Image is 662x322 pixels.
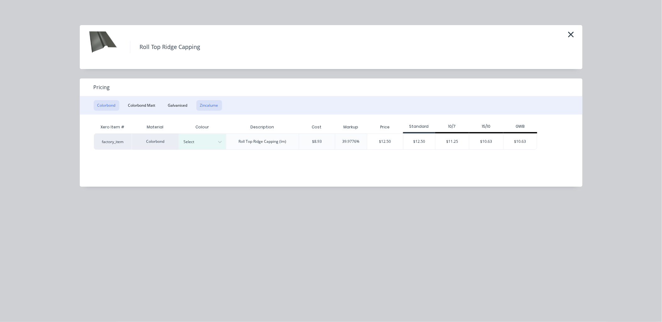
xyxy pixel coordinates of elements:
div: 15/10 [469,124,503,129]
div: $8.93 [312,139,322,144]
button: Zincalume [196,100,222,111]
div: 10/7 [435,124,469,129]
div: GWB [503,124,538,129]
div: Xero Item # [94,121,132,133]
div: Cost [299,121,335,133]
div: $10.63 [469,134,503,149]
div: Description [245,119,279,135]
img: Roll Top Ridge Capping [89,31,121,63]
span: Pricing [94,83,110,91]
div: Colour [179,121,226,133]
button: Colorbond [94,100,119,111]
div: $12.50 [367,134,403,149]
div: $11.25 [435,134,469,149]
div: Price [367,121,403,133]
div: Material [132,121,179,133]
div: factory_item [94,133,132,150]
div: $10.63 [504,134,537,149]
button: Colorbond Matt [124,100,159,111]
div: Roll Top Ridge Capping (lm) [238,139,286,144]
h4: Roll Top Ridge Capping [130,41,210,53]
div: Markup [335,121,367,133]
div: Standard [403,124,435,129]
div: 39.9776% [342,139,360,144]
button: Galvanised [164,100,191,111]
div: Colorbond [132,133,179,150]
div: $12.50 [403,134,435,149]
